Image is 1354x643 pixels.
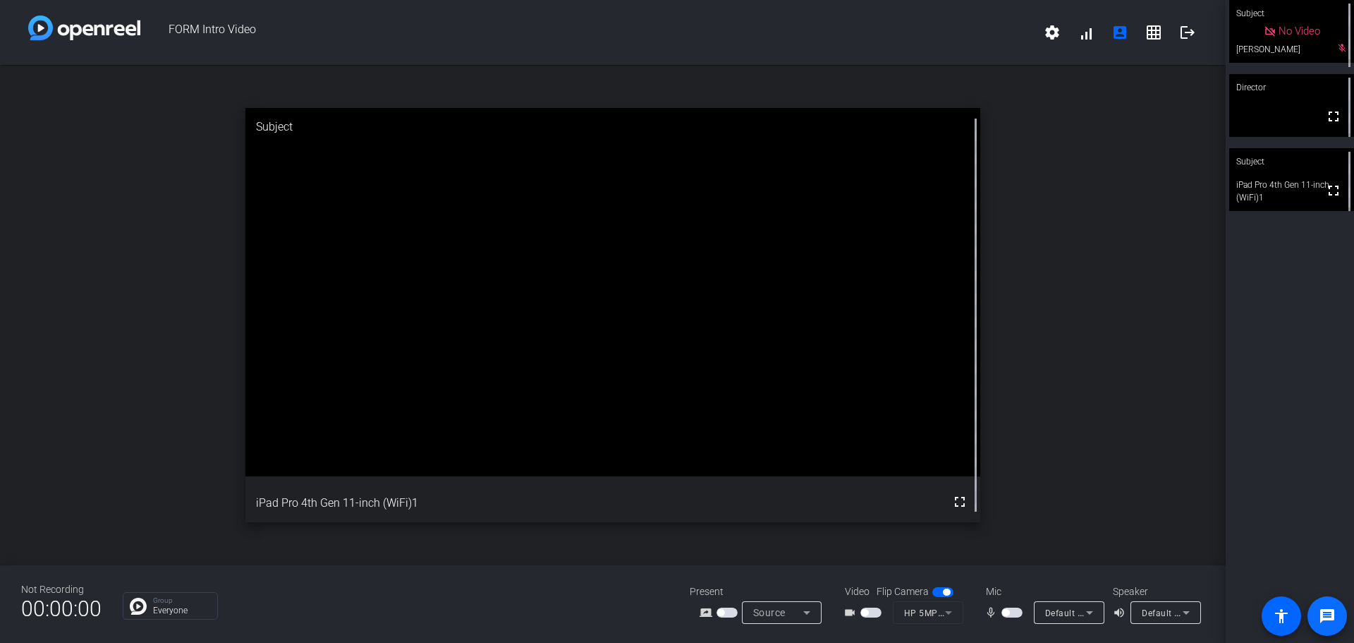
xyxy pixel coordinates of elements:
mat-icon: grid_on [1145,24,1162,41]
span: 00:00:00 [21,591,102,626]
img: Chat Icon [130,598,147,615]
mat-icon: account_box [1111,24,1128,41]
div: Present [690,584,831,599]
mat-icon: fullscreen [1325,182,1342,199]
div: Director [1229,74,1354,101]
mat-icon: mic_none [984,604,1001,621]
div: Subject [1229,148,1354,175]
span: Default - Headset (Jabra Evolve2 75) [1045,607,1197,618]
img: white-gradient.svg [28,16,140,40]
span: FORM Intro Video [140,16,1035,49]
mat-icon: fullscreen [951,493,968,510]
mat-icon: accessibility [1273,608,1290,625]
div: Mic [972,584,1113,599]
mat-icon: message [1319,608,1336,625]
span: Source [753,607,786,618]
mat-icon: logout [1179,24,1196,41]
mat-icon: videocam_outline [843,604,860,621]
p: Group [153,597,210,604]
div: Subject [245,108,981,146]
mat-icon: settings [1044,24,1061,41]
mat-icon: fullscreen [1325,108,1342,125]
span: No Video [1279,25,1320,37]
mat-icon: volume_up [1113,604,1130,621]
button: signal_cellular_alt [1069,16,1103,49]
span: Video [845,584,870,599]
mat-icon: screen_share_outline [700,604,716,621]
div: Speaker [1113,584,1197,599]
span: Default - Headphones (Jabra Evolve2 75) [1142,607,1312,618]
div: Not Recording [21,582,102,597]
span: Flip Camera [877,584,929,599]
p: Everyone [153,606,210,615]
